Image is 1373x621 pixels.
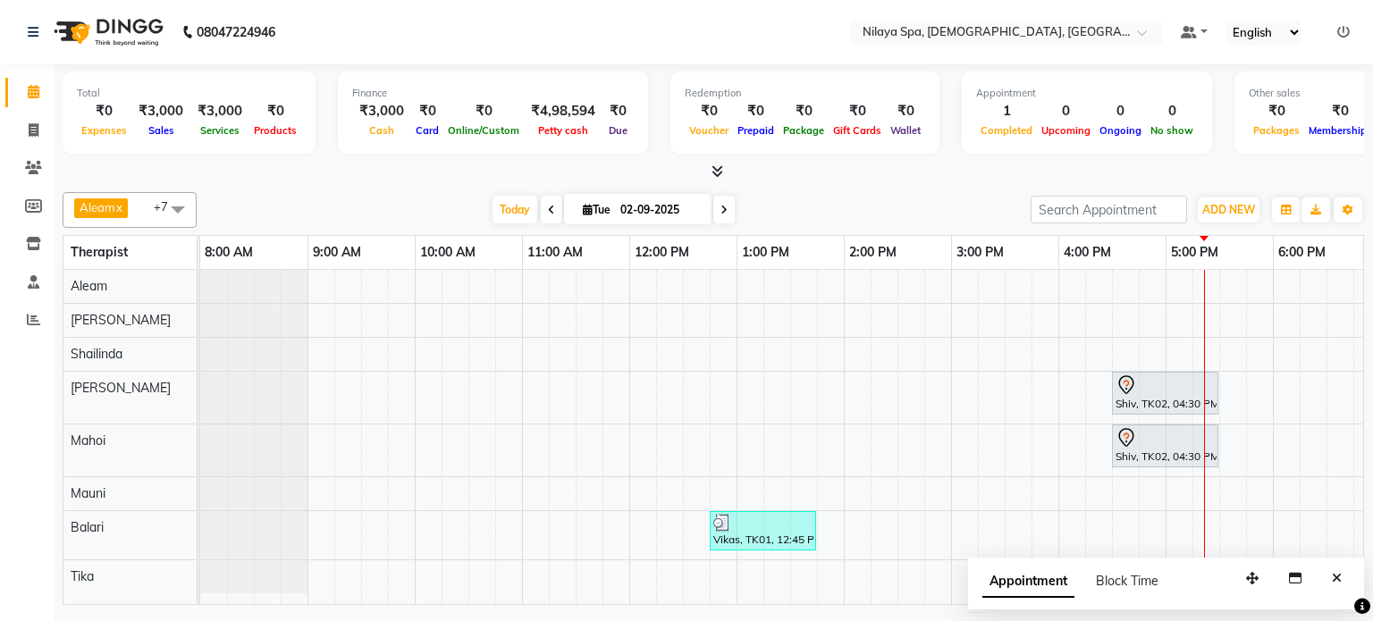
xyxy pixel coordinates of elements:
[1114,427,1217,465] div: Shiv, TK02, 04:30 PM-05:30 PM, Traditional Swedish Relaxation Therapy 60 Min([DEMOGRAPHIC_DATA])
[712,514,814,548] div: Vikas, TK01, 12:45 PM-01:45 PM, Traditional Swedish Relaxation Therapy 60 Min([DEMOGRAPHIC_DATA])
[1146,124,1198,137] span: No show
[352,101,411,122] div: ₹3,000
[737,239,794,265] a: 1:00 PM
[249,124,301,137] span: Products
[71,244,128,260] span: Therapist
[1095,124,1146,137] span: Ongoing
[197,7,275,57] b: 08047224946
[886,101,925,122] div: ₹0
[829,101,886,122] div: ₹0
[71,519,104,535] span: Balari
[604,124,632,137] span: Due
[1037,124,1095,137] span: Upcoming
[1249,124,1304,137] span: Packages
[71,432,105,449] span: Mahoi
[46,7,168,57] img: logo
[443,124,524,137] span: Online/Custom
[416,239,480,265] a: 10:00 AM
[1095,101,1146,122] div: 0
[630,239,694,265] a: 12:00 PM
[1324,565,1350,592] button: Close
[1202,203,1255,216] span: ADD NEW
[685,124,733,137] span: Voucher
[80,200,114,214] span: Aleam
[845,239,901,265] a: 2:00 PM
[144,124,179,137] span: Sales
[534,124,593,137] span: Petty cash
[308,239,366,265] a: 9:00 AM
[1031,196,1187,223] input: Search Appointment
[365,124,399,137] span: Cash
[493,196,537,223] span: Today
[196,124,244,137] span: Services
[190,101,249,122] div: ₹3,000
[886,124,925,137] span: Wallet
[615,197,704,223] input: 2025-09-02
[829,124,886,137] span: Gift Cards
[411,101,443,122] div: ₹0
[524,101,602,122] div: ₹4,98,594
[1249,101,1304,122] div: ₹0
[71,312,171,328] span: [PERSON_NAME]
[131,101,190,122] div: ₹3,000
[77,124,131,137] span: Expenses
[952,239,1008,265] a: 3:00 PM
[1037,101,1095,122] div: 0
[976,86,1198,101] div: Appointment
[249,101,301,122] div: ₹0
[982,566,1074,598] span: Appointment
[779,124,829,137] span: Package
[71,485,105,501] span: Mauni
[352,86,634,101] div: Finance
[976,101,1037,122] div: 1
[1274,239,1330,265] a: 6:00 PM
[1198,197,1259,222] button: ADD NEW
[443,101,524,122] div: ₹0
[733,124,779,137] span: Prepaid
[523,239,587,265] a: 11:00 AM
[685,101,733,122] div: ₹0
[1096,573,1158,589] span: Block Time
[77,86,301,101] div: Total
[114,200,122,214] a: x
[200,239,257,265] a: 8:00 AM
[1146,101,1198,122] div: 0
[578,203,615,216] span: Tue
[71,278,107,294] span: Aleam
[71,380,171,396] span: [PERSON_NAME]
[71,346,122,362] span: Shailinda
[685,86,925,101] div: Redemption
[602,101,634,122] div: ₹0
[779,101,829,122] div: ₹0
[154,199,181,214] span: +7
[1114,374,1217,412] div: Shiv, TK02, 04:30 PM-05:30 PM, Traditional Swedish Relaxation Therapy 60 Min([DEMOGRAPHIC_DATA])
[1167,239,1223,265] a: 5:00 PM
[733,101,779,122] div: ₹0
[976,124,1037,137] span: Completed
[1059,239,1116,265] a: 4:00 PM
[71,568,94,584] span: Tika
[77,101,131,122] div: ₹0
[411,124,443,137] span: Card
